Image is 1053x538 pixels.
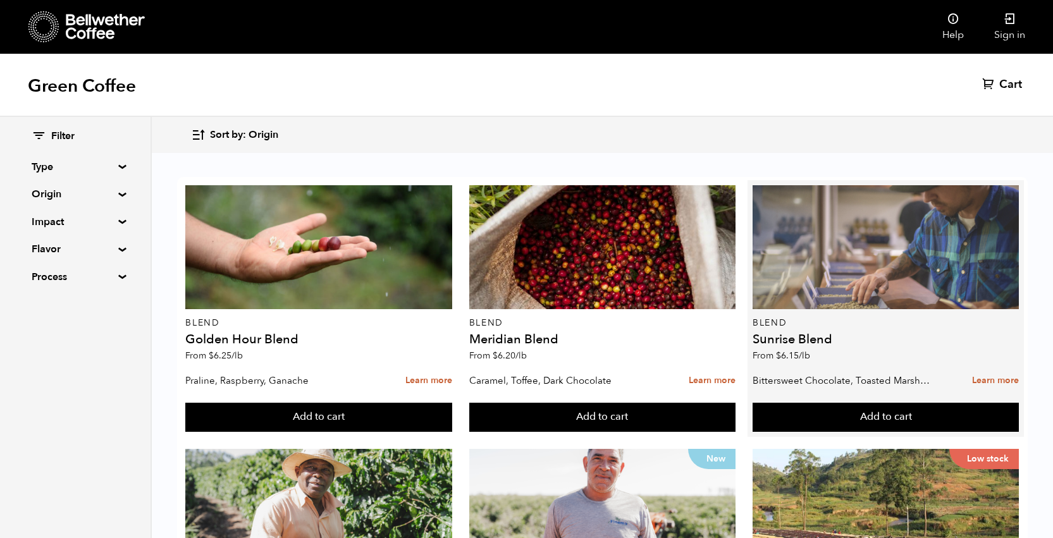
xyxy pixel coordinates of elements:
p: Bittersweet Chocolate, Toasted Marshmallow, Candied Orange, Praline [753,371,934,390]
p: Praline, Raspberry, Ganache [185,371,367,390]
p: Blend [753,319,1019,327]
h1: Green Coffee [28,75,136,97]
summary: Flavor [32,241,119,257]
bdi: 6.20 [493,350,527,362]
summary: Origin [32,186,119,202]
a: Learn more [689,367,736,394]
bdi: 6.25 [209,350,243,362]
span: $ [776,350,781,362]
summary: Impact [32,214,119,229]
span: Sort by: Origin [210,128,278,142]
a: Learn more [405,367,452,394]
bdi: 6.15 [776,350,810,362]
span: Filter [51,130,75,144]
span: From [469,350,527,362]
a: Cart [982,77,1025,92]
h4: Golden Hour Blend [185,333,452,346]
p: Low stock [949,449,1019,469]
span: From [185,350,243,362]
p: New [688,449,736,469]
p: Caramel, Toffee, Dark Chocolate [469,371,651,390]
button: Add to cart [185,403,452,432]
summary: Type [32,159,119,174]
a: Learn more [972,367,1019,394]
span: From [753,350,810,362]
h4: Sunrise Blend [753,333,1019,346]
button: Sort by: Origin [191,120,278,150]
p: Blend [185,319,452,327]
summary: Process [32,269,119,284]
span: /lb [515,350,527,362]
span: $ [493,350,498,362]
h4: Meridian Blend [469,333,736,346]
span: $ [209,350,214,362]
button: Add to cart [469,403,736,432]
p: Blend [469,319,736,327]
button: Add to cart [753,403,1019,432]
span: /lb [231,350,243,362]
span: Cart [999,77,1022,92]
span: /lb [799,350,810,362]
